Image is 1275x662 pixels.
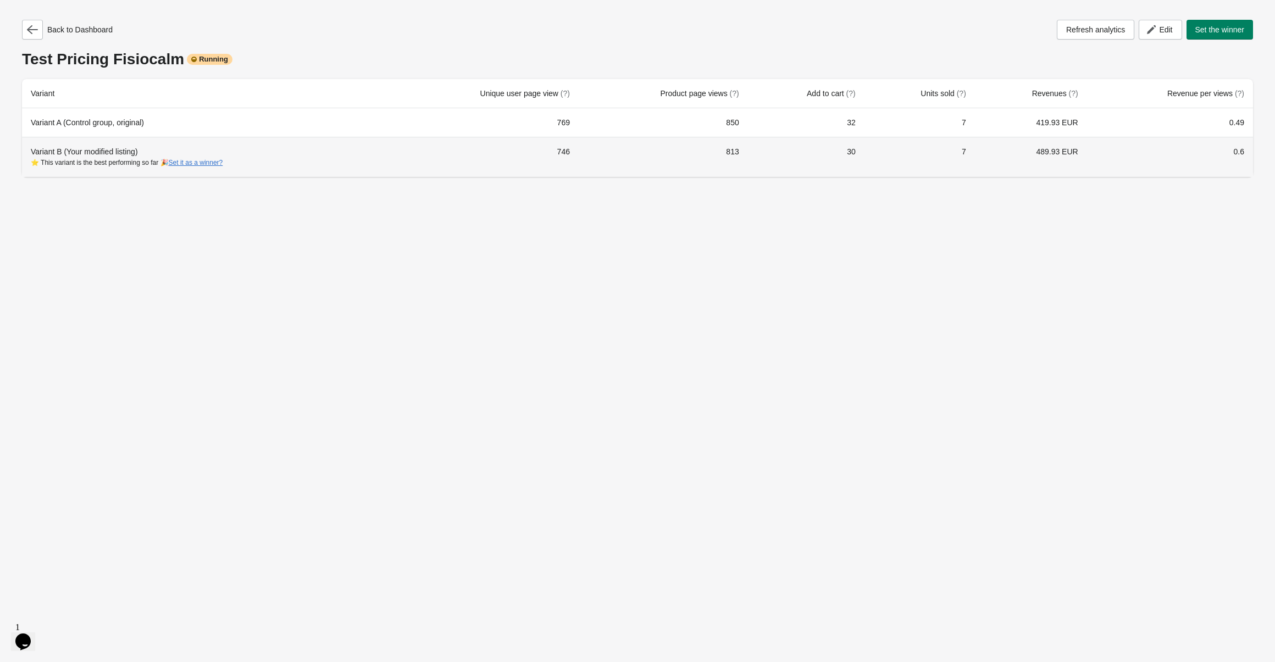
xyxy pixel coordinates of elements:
span: (?) [846,89,856,98]
td: 0.49 [1087,108,1253,137]
button: Set it as a winner? [169,159,223,166]
iframe: chat widget [11,618,46,651]
span: Product page views [661,89,739,98]
div: Variant B (Your modified listing) [31,146,381,168]
div: Back to Dashboard [22,20,113,40]
td: 7 [864,137,975,177]
button: Edit [1139,20,1182,40]
td: 30 [748,137,864,177]
button: Set the winner [1187,20,1254,40]
td: 0.6 [1087,137,1253,177]
td: 746 [390,137,579,177]
span: (?) [730,89,739,98]
span: (?) [1069,89,1078,98]
button: Refresh analytics [1057,20,1134,40]
div: Running [187,54,232,65]
td: 813 [579,137,748,177]
span: Set the winner [1195,25,1245,34]
div: Test Pricing Fisiocalm [22,51,1253,68]
div: Variant A (Control group, original) [31,117,381,128]
span: (?) [957,89,966,98]
span: Revenue per views [1167,89,1244,98]
span: Unique user page view [480,89,570,98]
td: 850 [579,108,748,137]
td: 32 [748,108,864,137]
span: Revenues [1032,89,1078,98]
div: ⭐ This variant is the best performing so far 🎉 [31,157,381,168]
span: Refresh analytics [1066,25,1125,34]
span: Add to cart [807,89,856,98]
td: 769 [390,108,579,137]
span: (?) [1235,89,1244,98]
td: 489.93 EUR [975,137,1087,177]
th: Variant [22,79,390,108]
td: 7 [864,108,975,137]
td: 419.93 EUR [975,108,1087,137]
span: Edit [1159,25,1172,34]
span: (?) [561,89,570,98]
span: Units sold [921,89,966,98]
